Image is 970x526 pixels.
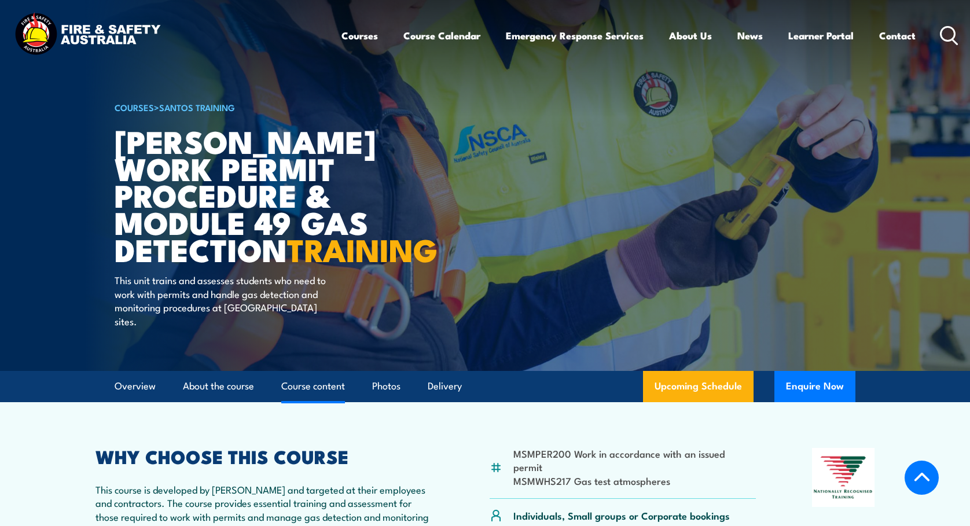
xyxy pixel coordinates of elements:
a: Santos Training [159,101,235,113]
a: Courses [341,20,378,51]
p: This unit trains and assesses students who need to work with permits and handle gas detection and... [115,273,326,328]
a: Course content [281,371,345,402]
img: Nationally Recognised Training logo. [812,448,875,507]
strong: TRAINING [287,225,438,273]
a: COURSES [115,101,154,113]
a: Learner Portal [788,20,854,51]
a: About Us [669,20,712,51]
li: MSMPER200 Work in accordance with an issued permit [513,447,756,474]
a: Emergency Response Services [506,20,644,51]
h2: WHY CHOOSE THIS COURSE [95,448,433,464]
a: Overview [115,371,156,402]
a: Course Calendar [403,20,480,51]
a: News [737,20,763,51]
h6: > [115,100,401,114]
button: Enquire Now [774,371,855,402]
a: Contact [879,20,916,51]
a: Photos [372,371,401,402]
a: Delivery [428,371,462,402]
h1: [PERSON_NAME] Work Permit Procedure & Module 49 Gas Detection [115,127,401,263]
li: MSMWHS217 Gas test atmospheres [513,474,756,487]
a: Upcoming Schedule [643,371,754,402]
p: Individuals, Small groups or Corporate bookings [513,509,730,522]
a: About the course [183,371,254,402]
